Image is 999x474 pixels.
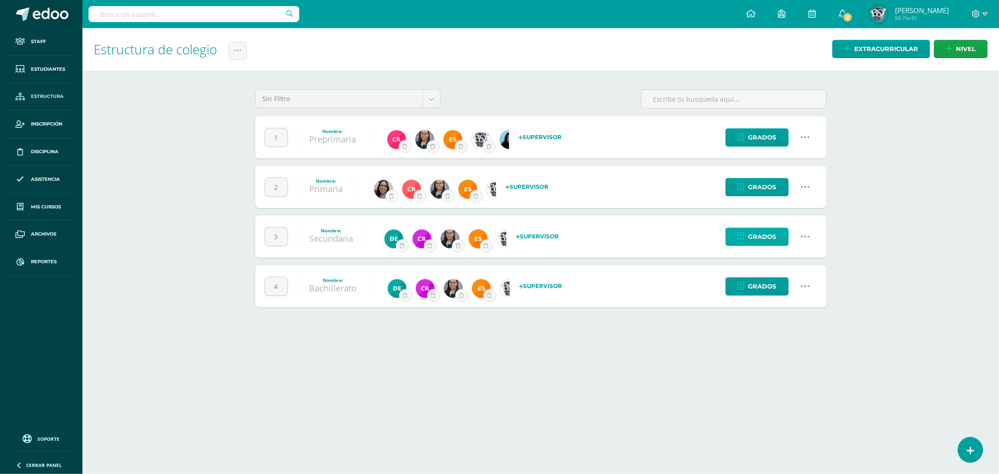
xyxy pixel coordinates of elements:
[642,90,826,108] input: Escribe tu busqueda aqui...
[7,56,75,83] a: Estudiantes
[519,133,562,141] strong: Supervisor
[725,178,789,196] a: Grados
[402,180,421,199] img: f93e6c6f42c26c8e79530d5c3832b3b6.png
[310,183,343,194] a: Primaria
[256,90,440,108] a: Sin Filtro
[748,129,777,146] span: Grados
[31,230,56,238] span: Archivos
[895,14,949,22] span: Mi Perfil
[487,180,505,199] img: 1a8e7b32f8ff4ff6fc9661f4f4fb9519.png
[7,83,75,111] a: Estructura
[385,230,403,248] img: 9fa0c54c0c68d676f2f0303209928c54.png
[469,230,488,248] img: 4ba0fbdb24318f1bbd103ebd070f4524.png
[31,120,62,128] span: Inscripción
[500,279,519,298] img: 1a8e7b32f8ff4ff6fc9661f4f4fb9519.png
[416,279,435,298] img: 567d2e971ab455aec52cdb51cbbf71a0.png
[832,40,930,58] a: Extracurricular
[506,183,549,190] strong: Supervisor
[444,130,462,149] img: 4ba0fbdb24318f1bbd103ebd070f4524.png
[7,193,75,221] a: Mis cursos
[430,180,449,199] img: 6fb385528ffb729c9b944b13f11ee051.png
[7,248,75,276] a: Reportes
[31,258,57,266] span: Reportes
[7,166,75,193] a: Asistencia
[31,66,65,73] span: Estudiantes
[310,233,354,244] a: Secundaria
[310,282,357,294] a: Bachillerato
[415,130,434,149] img: 6fb385528ffb729c9b944b13f11ee051.png
[725,277,789,296] a: Grados
[89,6,299,22] input: Busca un usuario...
[472,279,491,298] img: 4ba0fbdb24318f1bbd103ebd070f4524.png
[748,228,777,245] span: Grados
[497,230,516,248] img: 1a8e7b32f8ff4ff6fc9661f4f4fb9519.png
[472,130,490,149] img: 1a8e7b32f8ff4ff6fc9661f4f4fb9519.png
[519,282,562,289] strong: Supervisor
[895,6,949,15] span: [PERSON_NAME]
[31,148,59,156] span: Disciplina
[31,176,60,183] span: Asistencia
[31,203,61,211] span: Mis cursos
[7,111,75,138] a: Inscripción
[26,462,62,468] span: Cerrar panel
[441,230,459,248] img: 6fb385528ffb729c9b944b13f11ee051.png
[321,227,342,234] strong: Nombre:
[387,130,406,149] img: 4718f6ef87293557ccd1f46f4e8ae1af.png
[7,138,75,166] a: Disciplina
[7,28,75,56] a: Staff
[843,12,853,22] span: 2
[725,128,789,147] a: Grados
[869,5,888,23] img: d5c8d16448259731d9230e5ecd375886.png
[748,178,777,196] span: Grados
[413,230,431,248] img: 567d2e971ab455aec52cdb51cbbf71a0.png
[94,40,217,58] span: Estructura de colegio
[310,133,356,145] a: Preprimaria
[516,233,559,240] strong: Supervisor
[263,90,415,108] span: Sin Filtro
[323,128,343,134] strong: Nombre:
[956,40,976,58] span: nivel
[444,279,463,298] img: 6fb385528ffb729c9b944b13f11ee051.png
[316,178,337,184] strong: Nombre:
[459,180,477,199] img: 4ba0fbdb24318f1bbd103ebd070f4524.png
[854,40,918,58] span: Extracurricular
[374,180,393,199] img: c9e471a3c4ae9baa2ac2f1025b3fcab6.png
[7,221,75,248] a: Archivos
[38,436,60,442] span: Soporte
[748,278,777,295] span: Grados
[934,40,988,58] a: nivel
[725,228,789,246] a: Grados
[31,38,46,45] span: Staff
[388,279,407,298] img: 9fa0c54c0c68d676f2f0303209928c54.png
[500,130,518,149] img: 0ec1db5f62156b052767e68aebe352a6.png
[31,93,64,100] span: Estructura
[11,432,71,444] a: Soporte
[323,277,343,283] strong: Nombre:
